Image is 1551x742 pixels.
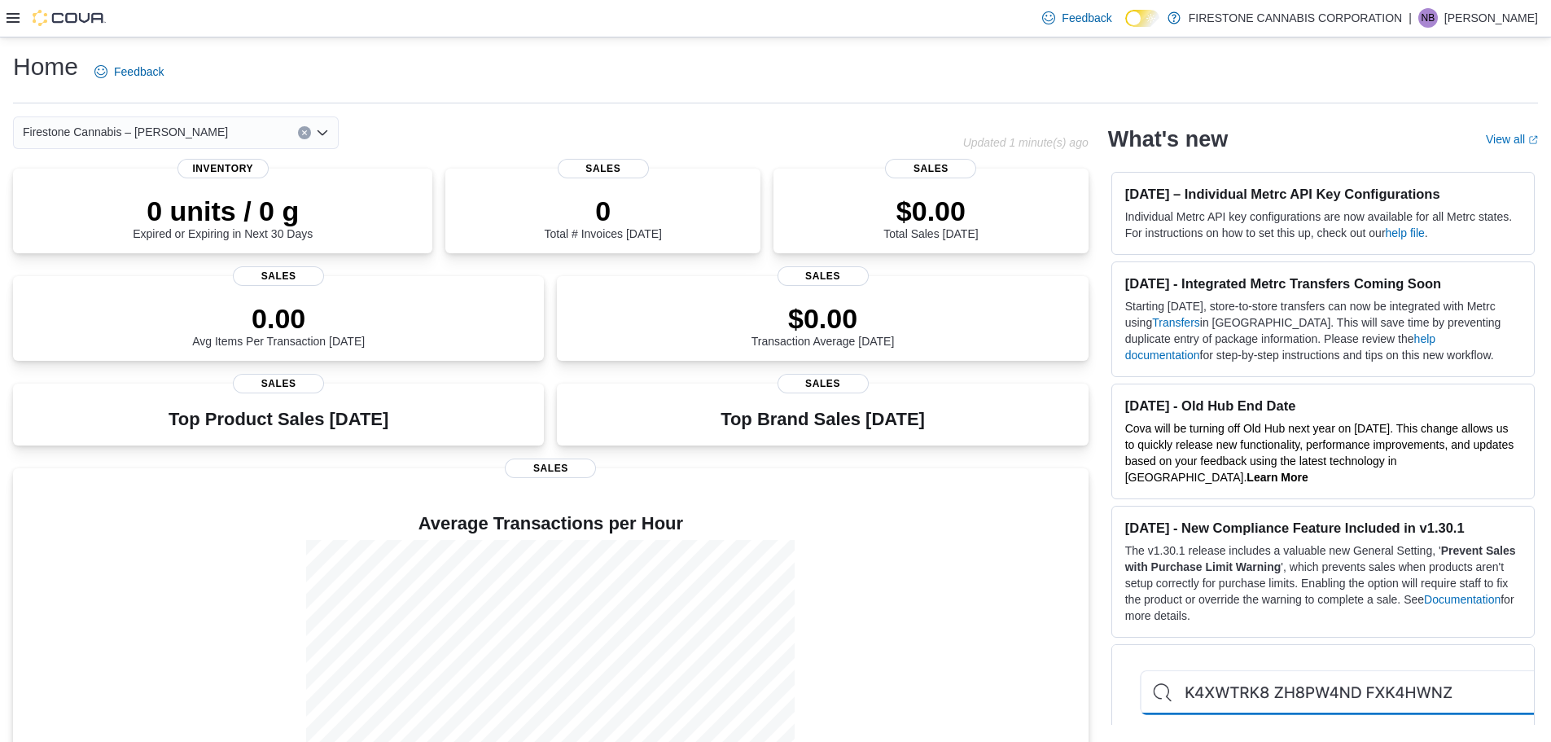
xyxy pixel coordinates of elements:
svg: External link [1528,135,1538,145]
img: Cova [33,10,106,26]
a: Documentation [1424,593,1501,606]
a: help documentation [1125,332,1435,362]
p: 0 [545,195,662,227]
p: 0.00 [192,302,365,335]
span: Firestone Cannabis – [PERSON_NAME] [23,122,228,142]
span: Sales [778,266,869,286]
button: Clear input [298,126,311,139]
h1: Home [13,50,78,83]
p: | [1409,8,1412,28]
h3: [DATE] - Integrated Metrc Transfers Coming Soon [1125,275,1521,292]
div: Total Sales [DATE] [883,195,978,240]
button: Open list of options [316,126,329,139]
span: nb [1422,8,1435,28]
div: nichol babiak [1418,8,1438,28]
span: Inventory [177,159,269,178]
h3: [DATE] – Individual Metrc API Key Configurations [1125,186,1521,202]
input: Dark Mode [1125,10,1159,27]
a: Feedback [1036,2,1118,34]
a: Learn More [1246,471,1308,484]
a: Feedback [88,55,170,88]
div: Avg Items Per Transaction [DATE] [192,302,365,348]
p: $0.00 [883,195,978,227]
p: Starting [DATE], store-to-store transfers can now be integrated with Metrc using in [GEOGRAPHIC_D... [1125,298,1521,363]
a: View allExternal link [1486,133,1538,146]
strong: Prevent Sales with Purchase Limit Warning [1125,544,1516,573]
p: 0 units / 0 g [133,195,313,227]
h2: What's new [1108,126,1228,152]
p: FIRESTONE CANNABIS CORPORATION [1189,8,1402,28]
div: Total # Invoices [DATE] [545,195,662,240]
span: Sales [505,459,596,478]
h3: Top Product Sales [DATE] [169,410,388,429]
h3: Top Brand Sales [DATE] [721,410,925,429]
p: Updated 1 minute(s) ago [963,136,1089,149]
div: Expired or Expiring in Next 30 Days [133,195,313,240]
p: $0.00 [751,302,895,335]
p: [PERSON_NAME] [1444,8,1538,28]
span: Sales [233,266,324,286]
span: Dark Mode [1125,27,1126,28]
span: Feedback [1062,10,1111,26]
a: Transfers [1152,316,1200,329]
div: Transaction Average [DATE] [751,302,895,348]
a: help file [1386,226,1425,239]
p: Individual Metrc API key configurations are now available for all Metrc states. For instructions ... [1125,209,1521,241]
h3: [DATE] - Old Hub End Date [1125,397,1521,414]
h3: [DATE] - New Compliance Feature Included in v1.30.1 [1125,520,1521,536]
span: Sales [885,159,976,178]
span: Cova will be turning off Old Hub next year on [DATE]. This change allows us to quickly release ne... [1125,422,1514,484]
span: Feedback [114,64,164,80]
span: Sales [233,374,324,393]
span: Sales [558,159,649,178]
h4: Average Transactions per Hour [26,514,1076,533]
span: Sales [778,374,869,393]
p: The v1.30.1 release includes a valuable new General Setting, ' ', which prevents sales when produ... [1125,542,1521,624]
